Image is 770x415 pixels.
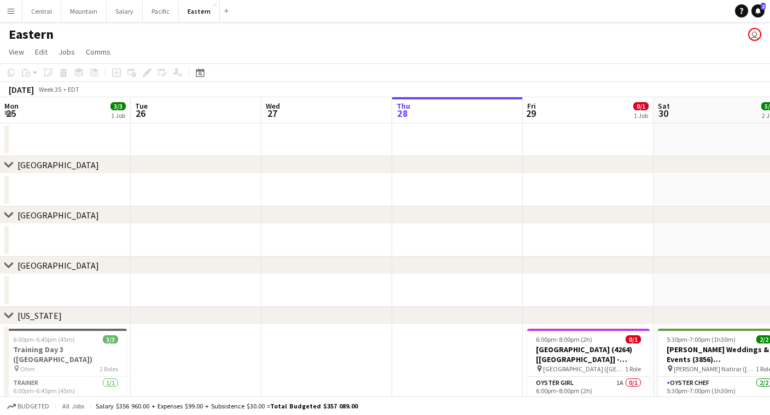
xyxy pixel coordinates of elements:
[395,107,410,120] span: 28
[658,101,670,111] span: Sat
[35,47,48,57] span: Edit
[264,107,280,120] span: 27
[9,84,34,95] div: [DATE]
[61,1,107,22] button: Mountain
[54,45,79,59] a: Jobs
[68,85,79,93] div: EDT
[59,47,75,57] span: Jobs
[527,101,536,111] span: Fri
[266,101,280,111] span: Wed
[625,365,641,373] span: 1 Role
[133,107,148,120] span: 26
[60,402,86,410] span: All jobs
[4,101,19,111] span: Mon
[656,107,670,120] span: 30
[4,377,127,414] app-card-role: Trainer1/16:00pm-6:45pm (45m)[PERSON_NAME]
[527,329,650,414] app-job-card: 6:00pm-8:00pm (2h)0/1[GEOGRAPHIC_DATA] (4264) [[GEOGRAPHIC_DATA]] - POSTPONED [GEOGRAPHIC_DATA] (...
[751,4,765,17] a: 2
[13,335,75,343] span: 6:00pm-6:45pm (45m)
[81,45,115,59] a: Comms
[634,111,648,120] div: 1 Job
[17,210,99,221] div: [GEOGRAPHIC_DATA]
[143,1,179,22] button: Pacific
[31,45,52,59] a: Edit
[4,345,127,364] h3: Training Day 3 ([GEOGRAPHIC_DATA])
[22,1,61,22] button: Central
[543,365,625,373] span: [GEOGRAPHIC_DATA] ([GEOGRAPHIC_DATA], [GEOGRAPHIC_DATA])
[3,107,19,120] span: 25
[5,400,51,412] button: Budgeted
[135,101,148,111] span: Tue
[674,365,756,373] span: [PERSON_NAME] Natirar ([GEOGRAPHIC_DATA], [GEOGRAPHIC_DATA])
[527,377,650,414] app-card-role: Oyster Girl1A0/16:00pm-8:00pm (2h)
[111,111,125,120] div: 1 Job
[761,3,766,10] span: 2
[4,45,28,59] a: View
[626,335,641,343] span: 0/1
[396,101,410,111] span: Thu
[536,335,592,343] span: 6:00pm-8:00pm (2h)
[110,102,126,110] span: 3/3
[20,365,35,373] span: Ohm
[107,1,143,22] button: Salary
[179,1,220,22] button: Eastern
[100,365,118,373] span: 2 Roles
[9,47,24,57] span: View
[17,260,99,271] div: [GEOGRAPHIC_DATA]
[17,159,99,170] div: [GEOGRAPHIC_DATA]
[633,102,649,110] span: 0/1
[667,335,736,343] span: 5:30pm-7:00pm (1h30m)
[96,402,358,410] div: Salary $356 960.00 + Expenses $99.00 + Subsistence $30.00 =
[86,47,110,57] span: Comms
[270,402,358,410] span: Total Budgeted $357 089.00
[36,85,63,93] span: Week 35
[526,107,536,120] span: 29
[17,310,62,321] div: [US_STATE]
[748,28,761,41] app-user-avatar: Michael Bourie
[9,26,54,43] h1: Eastern
[527,345,650,364] h3: [GEOGRAPHIC_DATA] (4264) [[GEOGRAPHIC_DATA]] - POSTPONED
[103,335,118,343] span: 3/3
[17,402,49,410] span: Budgeted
